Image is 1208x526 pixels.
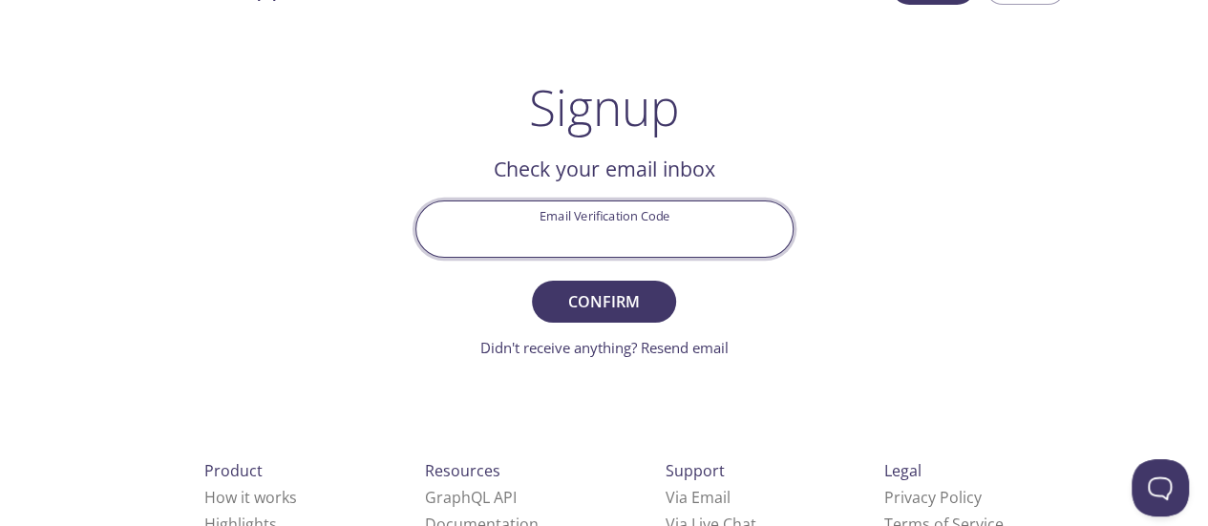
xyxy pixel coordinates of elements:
[532,281,675,323] button: Confirm
[529,78,680,136] h1: Signup
[415,153,794,185] h2: Check your email inbox
[884,487,982,508] a: Privacy Policy
[1132,459,1189,516] iframe: Help Scout Beacon - Open
[204,487,297,508] a: How it works
[204,460,263,481] span: Product
[480,338,729,357] a: Didn't receive anything? Resend email
[425,487,517,508] a: GraphQL API
[553,288,654,315] span: Confirm
[666,460,725,481] span: Support
[666,487,731,508] a: Via Email
[884,460,922,481] span: Legal
[425,460,500,481] span: Resources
